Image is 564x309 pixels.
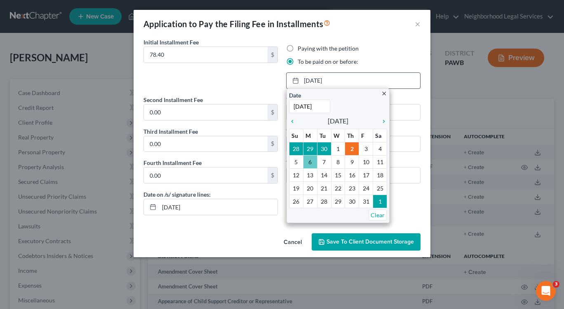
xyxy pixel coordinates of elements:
td: 27 [303,195,317,208]
input: 0.00 [144,47,268,63]
span: 3 [553,281,559,288]
td: 28 [289,142,303,155]
span: [DATE] [328,116,348,126]
td: 24 [359,181,373,195]
td: 29 [303,142,317,155]
th: Tu [317,129,331,142]
td: 16 [345,168,359,181]
div: Application to Pay the Filing Fee in Installments [143,18,330,30]
td: 29 [331,195,345,208]
td: 23 [345,181,359,195]
td: 21 [317,181,331,195]
td: 11 [373,155,387,168]
td: 2 [345,142,359,155]
i: close [381,91,387,97]
td: 1 [331,142,345,155]
td: 15 [331,168,345,181]
label: To be paid on or before: [286,158,347,167]
a: close [381,88,387,98]
div: $ [268,136,277,152]
a: chevron_left [289,116,300,126]
input: 0.00 [144,136,268,152]
label: To be paid on or before: [298,58,358,66]
div: $ [268,105,277,120]
td: 30 [345,195,359,208]
label: Initial Installment Fee [143,38,199,46]
button: Cancel [277,234,308,251]
button: Save to Client Document Storage [312,233,421,251]
td: 22 [331,181,345,195]
a: chevron_right [376,116,387,126]
td: 8 [331,155,345,168]
td: 20 [303,181,317,195]
input: 1/1/2013 [289,100,330,113]
label: Paying with the petition [298,44,359,53]
i: chevron_left [289,118,300,125]
input: 0.00 [144,167,268,183]
label: To be paid on or before: [286,127,347,136]
div: $ [268,47,277,63]
label: Date on /s/ signature lines: [143,190,211,199]
a: Clear [369,209,387,221]
td: 10 [359,155,373,168]
input: 0.00 [144,105,268,120]
span: Save to Client Document Storage [327,238,414,245]
div: $ [268,167,277,183]
th: W [331,129,345,142]
td: 31 [359,195,373,208]
td: 25 [373,181,387,195]
input: MM/DD/YYYY [159,199,277,215]
td: 19 [289,181,303,195]
td: 28 [317,195,331,208]
td: 5 [289,155,303,168]
a: [DATE] [287,73,420,88]
th: Sa [373,129,387,142]
th: F [359,129,373,142]
td: 7 [317,155,331,168]
iframe: Intercom live chat [536,281,556,301]
label: Second Installment Fee [143,95,203,104]
i: chevron_right [376,118,387,125]
td: 9 [345,155,359,168]
label: Third Installment Fee [143,127,198,136]
td: 1 [373,195,387,208]
td: 14 [317,168,331,181]
label: Date [289,91,301,100]
td: 30 [317,142,331,155]
td: 13 [303,168,317,181]
button: × [415,19,421,29]
th: M [303,129,317,142]
label: To be paid on or before: [286,95,347,104]
th: Su [289,129,303,142]
td: 26 [289,195,303,208]
td: 3 [359,142,373,155]
td: 12 [289,168,303,181]
td: 6 [303,155,317,168]
td: 4 [373,142,387,155]
td: 17 [359,168,373,181]
label: Fourth Installment Fee [143,158,202,167]
th: Th [345,129,359,142]
td: 18 [373,168,387,181]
